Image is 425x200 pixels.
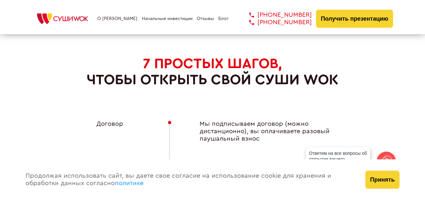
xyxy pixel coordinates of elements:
a: [PHONE_NUMBER] [240,11,312,19]
button: Получить презентацию [316,10,393,28]
div: Мы подписываем договор (можно дистанционно), вы оплачиваете разовый паушальный взнос [187,120,341,143]
div: Договор [84,120,154,143]
a: Отзывы [197,16,214,21]
h2: чтобы открыть свой Суши Wok [87,55,338,88]
div: Ответим на все вопросы об открытии вашего [PERSON_NAME]! [306,147,370,171]
a: политике [115,180,143,186]
img: СУШИWOK [32,12,93,26]
a: [PHONE_NUMBER] [240,19,312,26]
a: Блог [218,16,229,21]
a: О [PERSON_NAME] [97,16,137,21]
span: 7 ПРОСТЫХ ШАГОВ, [143,56,282,71]
button: Принять [365,171,400,189]
a: Начальные инвестиции [142,16,193,21]
div: Продолжая использовать сайт, вы даете свое согласие на использование cookie для хранения и обрабо... [19,159,359,200]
